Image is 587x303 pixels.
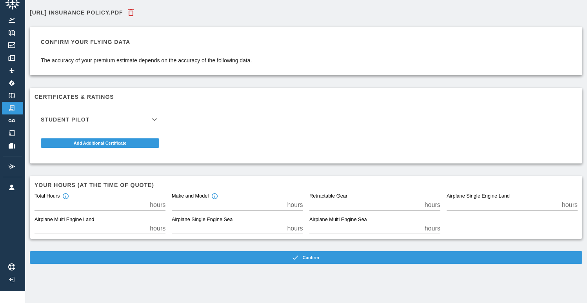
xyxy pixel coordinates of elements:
p: hours [562,200,578,210]
svg: Total hours in the make and model of the insured aircraft [211,193,218,200]
p: hours [287,200,303,210]
p: hours [425,224,440,233]
h6: Student Pilot [41,117,89,122]
div: Student Pilot [35,110,165,129]
label: Airplane Single Engine Sea [172,216,233,223]
p: hours [150,200,165,210]
div: Make and Model [172,193,218,200]
button: Add Additional Certificate [41,138,159,148]
p: hours [287,224,303,233]
div: Total Hours [35,193,69,200]
svg: Total hours in fixed-wing aircraft [62,193,69,200]
p: The accuracy of your premium estimate depends on the accuracy of the following data. [41,56,252,64]
label: Retractable Gear [309,193,347,200]
h6: Your hours (at the time of quote) [35,181,578,189]
label: Airplane Multi Engine Land [35,216,94,223]
h6: Certificates & Ratings [35,93,578,101]
label: Airplane Multi Engine Sea [309,216,367,223]
p: hours [150,224,165,233]
h6: [URL] Insurance Policy.pdf [30,10,123,15]
label: Airplane Single Engine Land [447,193,510,200]
p: hours [425,200,440,210]
button: Confirm [30,251,582,264]
h6: Confirm your flying data [41,38,252,46]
